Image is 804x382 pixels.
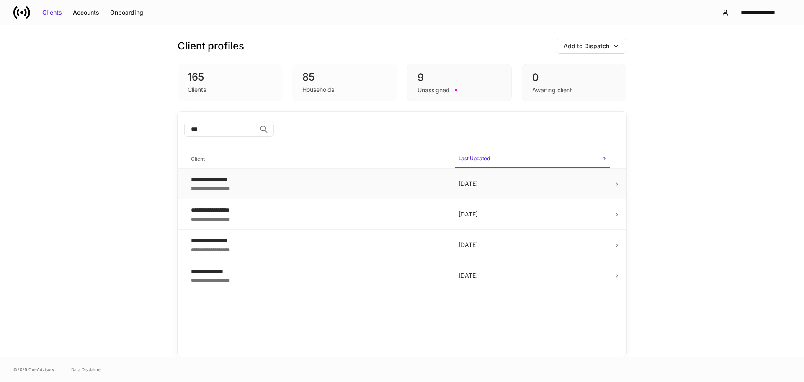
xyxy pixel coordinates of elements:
div: Accounts [73,8,99,17]
span: Last Updated [455,150,610,168]
div: Households [302,86,334,94]
span: © 2025 OneAdvisory [13,366,54,373]
p: [DATE] [459,210,607,218]
div: Awaiting client [532,86,572,94]
div: 85 [302,70,387,84]
div: Add to Dispatch [564,42,609,50]
h6: Last Updated [459,154,490,162]
div: Unassigned [417,86,450,94]
h3: Client profiles [178,39,244,53]
p: [DATE] [459,271,607,280]
div: 0 [532,71,616,84]
div: 165 [188,70,272,84]
div: Clients [188,86,206,94]
p: [DATE] [459,241,607,249]
button: Accounts [67,6,105,19]
button: Onboarding [105,6,149,19]
div: 9 [417,71,501,84]
h6: Client [191,155,205,163]
p: [DATE] [459,179,607,188]
div: Clients [42,8,62,17]
button: Add to Dispatch [557,39,626,54]
button: Clients [37,6,67,19]
span: Client [188,151,448,168]
div: 9Unassigned [407,64,512,101]
a: Data Disclaimer [71,366,102,373]
div: 0Awaiting client [522,64,626,101]
div: Onboarding [110,8,143,17]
